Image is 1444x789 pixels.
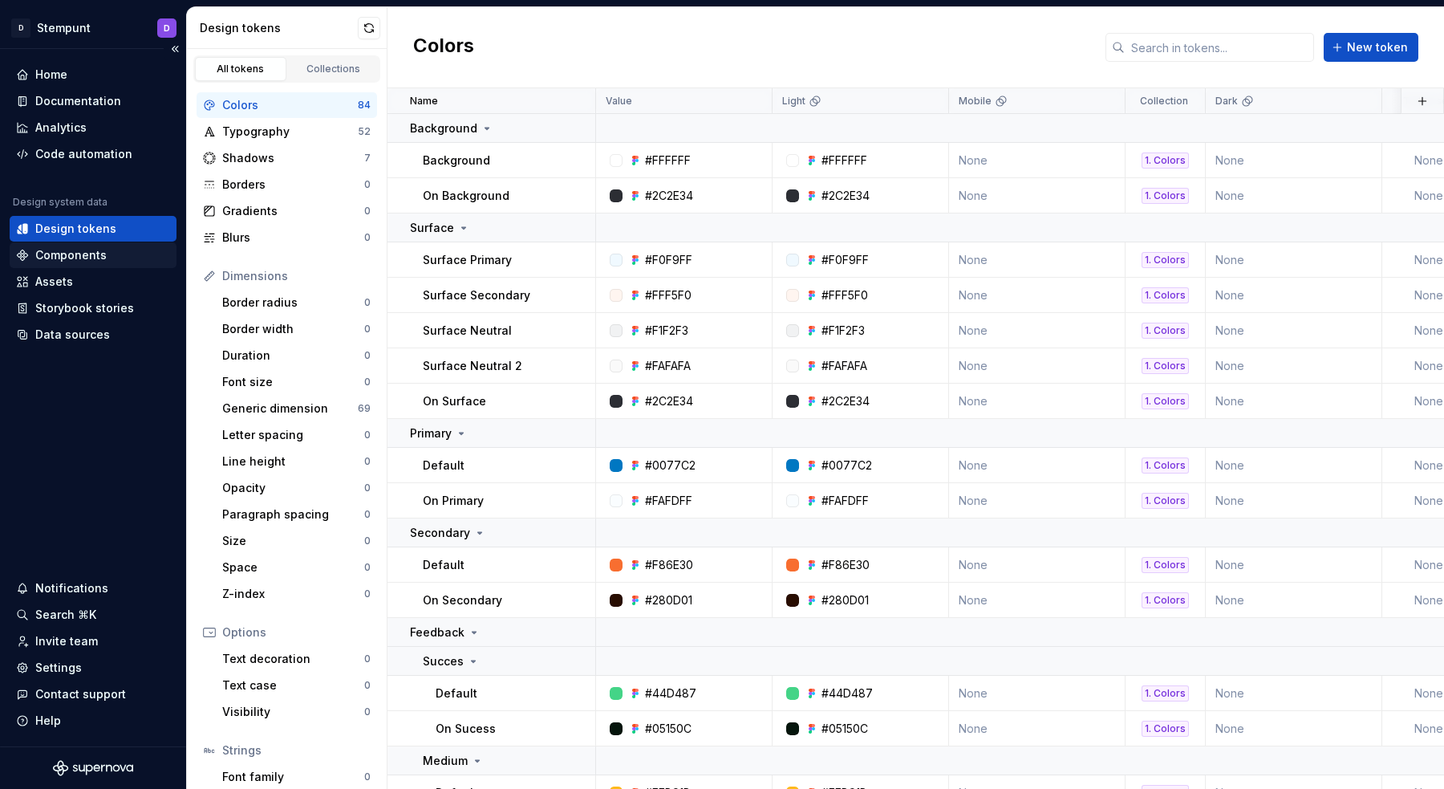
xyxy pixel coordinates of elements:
[1324,33,1418,62] button: New token
[364,205,371,218] div: 0
[1206,348,1382,384] td: None
[645,188,693,204] div: #2C2E34
[821,188,870,204] div: #2C2E34
[222,374,364,390] div: Font size
[436,721,496,737] p: On Sucess
[37,20,91,36] div: Stempunt
[364,349,371,362] div: 0
[821,358,867,374] div: #FAFAFA
[1142,592,1189,608] div: 1. Colors
[949,313,1126,348] td: None
[423,323,512,339] p: Surface Neutral
[821,592,869,608] div: #280D01
[10,602,176,628] button: Search ⌘K
[10,295,176,321] a: Storybook stories
[197,172,377,197] a: Borders0
[1142,323,1189,339] div: 1. Colors
[364,561,371,574] div: 0
[222,769,364,785] div: Font family
[821,323,865,339] div: #F1F2F3
[358,402,371,415] div: 69
[222,677,364,693] div: Text case
[358,125,371,138] div: 52
[35,607,96,623] div: Search ⌘K
[821,153,867,169] div: #FFFFFF
[216,343,377,368] a: Duration0
[35,120,87,136] div: Analytics
[410,95,438,108] p: Name
[364,376,371,388] div: 0
[222,321,364,337] div: Border width
[410,220,454,236] p: Surface
[949,583,1126,618] td: None
[1142,721,1189,737] div: 1. Colors
[222,453,364,470] div: Line height
[410,525,470,541] p: Secondary
[364,535,371,547] div: 0
[1206,178,1382,214] td: None
[35,274,73,290] div: Assets
[1206,242,1382,278] td: None
[1206,711,1382,746] td: None
[364,429,371,441] div: 0
[364,152,371,165] div: 7
[200,20,358,36] div: Design tokens
[949,448,1126,483] td: None
[821,393,870,409] div: #2C2E34
[35,67,67,83] div: Home
[364,588,371,600] div: 0
[35,660,82,676] div: Settings
[3,10,183,45] button: DStempuntD
[222,124,358,140] div: Typography
[10,322,176,348] a: Data sources
[645,592,692,608] div: #280D01
[10,62,176,87] a: Home
[949,547,1126,583] td: None
[216,699,377,725] a: Visibility0
[35,580,108,596] div: Notifications
[364,706,371,718] div: 0
[35,146,132,162] div: Code automation
[222,506,364,523] div: Paragraph spacing
[645,252,692,268] div: #F0F9FF
[35,93,121,109] div: Documentation
[423,287,530,303] p: Surface Secondary
[423,493,484,509] p: On Primary
[358,99,371,112] div: 84
[53,760,133,776] svg: Supernova Logo
[949,711,1126,746] td: None
[1142,252,1189,268] div: 1. Colors
[197,198,377,224] a: Gradients0
[423,653,464,669] p: Succes
[423,458,464,474] p: Default
[222,401,358,417] div: Generic dimension
[782,95,805,108] p: Light
[35,713,61,729] div: Help
[216,396,377,421] a: Generic dimension69
[216,555,377,580] a: Space0
[364,323,371,336] div: 0
[959,95,992,108] p: Mobile
[10,708,176,734] button: Help
[821,252,869,268] div: #F0F9FF
[949,278,1126,313] td: None
[1206,278,1382,313] td: None
[201,63,281,75] div: All tokens
[216,422,377,448] a: Letter spacing0
[423,188,509,204] p: On Background
[216,449,377,474] a: Line height0
[410,425,452,441] p: Primary
[423,557,464,573] p: Default
[13,196,107,209] div: Design system data
[222,651,364,667] div: Text decoration
[821,458,872,474] div: #0077C2
[949,348,1126,384] td: None
[364,296,371,309] div: 0
[222,348,364,364] div: Duration
[821,493,869,509] div: #FAFDFF
[949,676,1126,711] td: None
[645,287,692,303] div: #FFF5F0
[645,153,691,169] div: #FFFFFF
[410,624,464,641] p: Feedback
[1347,39,1408,55] span: New token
